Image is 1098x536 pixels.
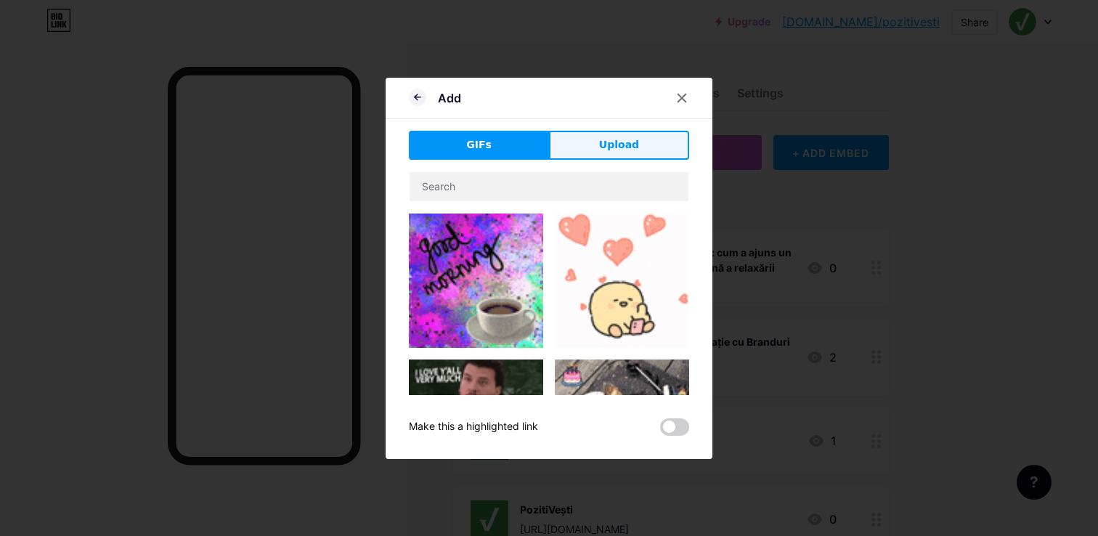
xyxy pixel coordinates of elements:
div: Add [438,89,461,107]
span: GIFs [466,137,492,153]
button: Upload [549,131,689,160]
button: GIFs [409,131,549,160]
img: Gihpy [555,214,689,348]
img: Gihpy [409,214,543,348]
img: Gihpy [409,360,543,436]
input: Search [410,172,688,201]
span: Upload [599,137,639,153]
img: Gihpy [555,360,689,443]
div: Make this a highlighted link [409,418,538,436]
